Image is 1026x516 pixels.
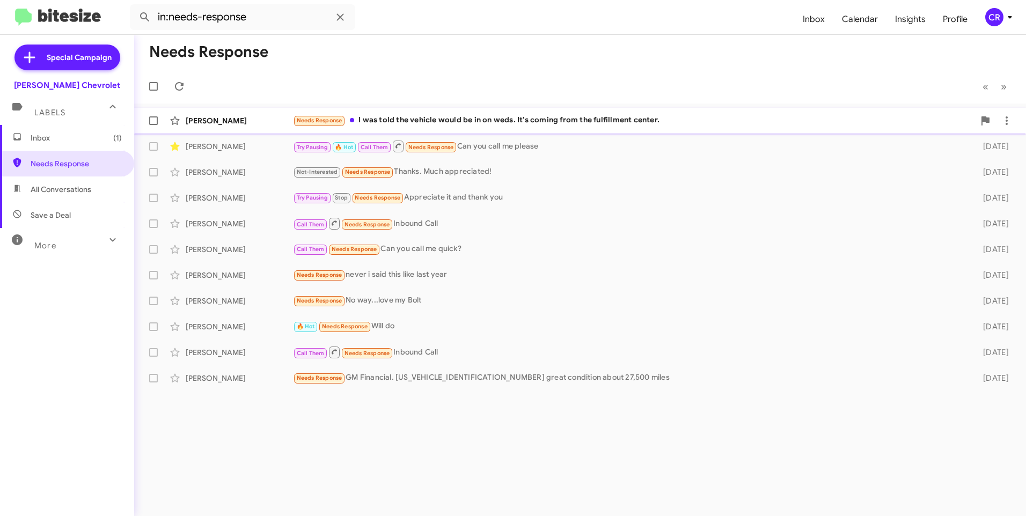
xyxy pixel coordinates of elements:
[149,43,268,61] h1: Needs Response
[130,4,355,30] input: Search
[977,76,1013,98] nav: Page navigation example
[976,8,1014,26] button: CR
[966,141,1017,152] div: [DATE]
[293,243,966,255] div: Can you call me quick?
[31,184,91,195] span: All Conversations
[966,193,1017,203] div: [DATE]
[14,80,120,91] div: [PERSON_NAME] Chevrolet
[966,244,1017,255] div: [DATE]
[186,321,293,332] div: [PERSON_NAME]
[186,244,293,255] div: [PERSON_NAME]
[297,246,325,253] span: Call Them
[297,117,342,124] span: Needs Response
[994,76,1013,98] button: Next
[293,320,966,333] div: Will do
[297,374,342,381] span: Needs Response
[297,271,342,278] span: Needs Response
[293,294,966,307] div: No way...love my Bolt
[934,4,976,35] a: Profile
[345,221,390,228] span: Needs Response
[966,321,1017,332] div: [DATE]
[31,132,122,143] span: Inbox
[297,168,338,175] span: Not-Interested
[966,218,1017,229] div: [DATE]
[297,323,315,330] span: 🔥 Hot
[297,297,342,304] span: Needs Response
[322,323,368,330] span: Needs Response
[408,144,454,151] span: Needs Response
[31,210,71,220] span: Save a Deal
[976,76,995,98] button: Previous
[186,141,293,152] div: [PERSON_NAME]
[361,144,389,151] span: Call Them
[345,350,390,357] span: Needs Response
[297,144,328,151] span: Try Pausing
[833,4,886,35] a: Calendar
[794,4,833,35] a: Inbox
[966,373,1017,384] div: [DATE]
[186,115,293,126] div: [PERSON_NAME]
[966,270,1017,281] div: [DATE]
[14,45,120,70] a: Special Campaign
[335,144,353,151] span: 🔥 Hot
[186,193,293,203] div: [PERSON_NAME]
[293,166,966,178] div: Thanks. Much appreciated!
[293,191,966,204] div: Appreciate it and thank you
[293,345,966,359] div: Inbound Call
[886,4,934,35] a: Insights
[332,246,377,253] span: Needs Response
[186,167,293,178] div: [PERSON_NAME]
[335,194,348,201] span: Stop
[355,194,400,201] span: Needs Response
[293,139,966,153] div: Can you call me please
[186,347,293,358] div: [PERSON_NAME]
[113,132,122,143] span: (1)
[186,270,293,281] div: [PERSON_NAME]
[34,108,65,117] span: Labels
[983,80,988,93] span: «
[186,218,293,229] div: [PERSON_NAME]
[297,350,325,357] span: Call Them
[34,241,56,250] span: More
[186,373,293,384] div: [PERSON_NAME]
[345,168,391,175] span: Needs Response
[1001,80,1007,93] span: »
[966,347,1017,358] div: [DATE]
[31,158,122,169] span: Needs Response
[293,217,966,230] div: Inbound Call
[966,296,1017,306] div: [DATE]
[293,114,974,127] div: I was told the vehicle would be in on weds. It's coming from the fulfillment center.
[293,372,966,384] div: GM Financial. [US_VEHICLE_IDENTIFICATION_NUMBER] great condition about 27,500 miles
[297,194,328,201] span: Try Pausing
[966,167,1017,178] div: [DATE]
[47,52,112,63] span: Special Campaign
[293,269,966,281] div: never i said this like last year
[985,8,1003,26] div: CR
[186,296,293,306] div: [PERSON_NAME]
[297,221,325,228] span: Call Them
